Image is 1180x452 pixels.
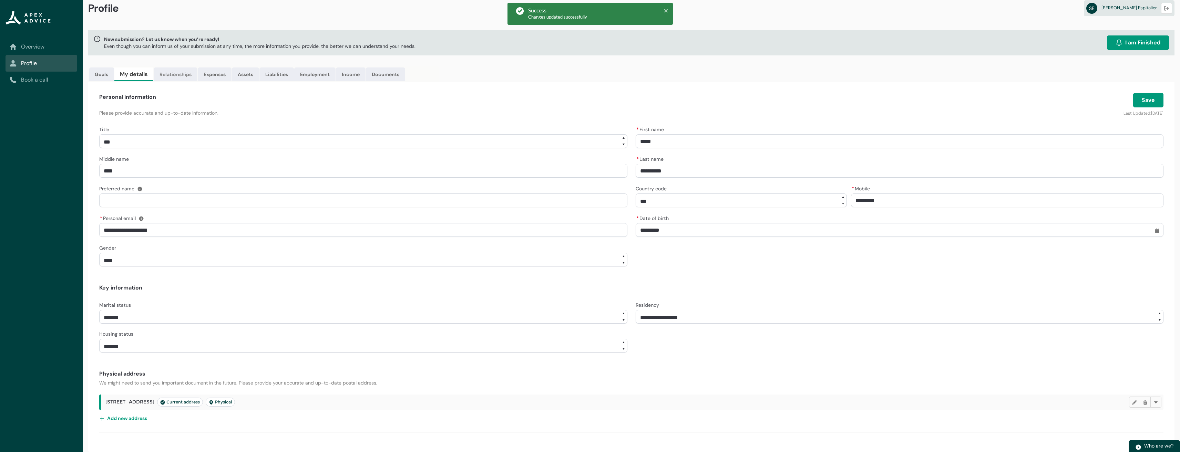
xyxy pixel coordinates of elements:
[851,184,873,192] label: Mobile
[105,398,235,407] span: [STREET_ADDRESS]
[10,76,73,84] a: Book a call
[1144,443,1173,449] span: Who are we?
[99,109,806,116] p: Please provide accurate and up-to-date information.
[1135,444,1141,450] img: play.svg
[114,67,153,81] a: My details
[88,2,119,15] span: Profile
[232,67,259,81] a: Assets
[636,126,639,133] abbr: required
[209,399,232,405] span: Physical
[6,11,51,25] img: Apex Advice Group
[99,126,109,133] span: Title
[636,213,671,222] label: Date of birth
[1151,111,1163,116] lightning-formatted-date-time: [DATE]
[1101,5,1157,11] span: [PERSON_NAME] Espitalier
[89,67,114,81] a: Goals
[336,67,366,81] a: Income
[99,370,1163,378] h4: Physical address
[1150,397,1161,408] button: More
[1084,0,1174,16] a: SE[PERSON_NAME] Espitalier
[294,67,336,81] a: Employment
[99,213,138,222] label: Personal email
[636,215,639,221] abbr: required
[99,331,133,337] span: Housing status
[852,186,854,192] abbr: required
[1086,3,1097,14] abbr: SE
[528,7,587,14] div: Success
[99,302,131,308] span: Marital status
[99,184,137,192] label: Preferred name
[99,284,1163,292] h4: Key information
[104,36,415,43] span: New submission? Let us know when you’re ready!
[10,43,73,51] a: Overview
[636,156,639,162] abbr: required
[99,413,147,424] button: Add new address
[1129,397,1140,408] button: Edit
[99,154,132,162] label: Middle name
[157,398,203,407] lightning-badge: Current address
[1107,35,1169,50] button: I am Finished
[366,67,405,81] a: Documents
[99,245,116,251] span: Gender
[198,67,232,81] a: Expenses
[154,67,197,81] a: Relationships
[636,302,659,308] span: Residency
[636,125,667,133] label: First name
[206,398,235,407] lightning-badge: Address Type
[528,14,587,20] span: Changes updated successfully
[636,186,667,192] span: Country code
[1133,93,1163,107] button: Save
[259,67,294,81] a: Liabilities
[100,215,102,221] abbr: required
[104,43,415,50] p: Even though you can inform us of your submission at any time, the more information you provide, t...
[1140,397,1151,408] button: Delete
[10,59,73,67] a: Profile
[1123,111,1151,116] lightning-formatted-text: Last Updated:
[160,399,200,405] span: Current address
[6,39,77,88] nav: Sub page
[1161,3,1172,14] button: Logout
[99,93,156,101] h4: Personal information
[1116,39,1122,46] img: alarm.svg
[636,154,666,162] label: Last name
[99,379,1163,386] p: We might need to send you important document in the future. Please provide your accurate and up-t...
[1125,39,1160,47] span: I am Finished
